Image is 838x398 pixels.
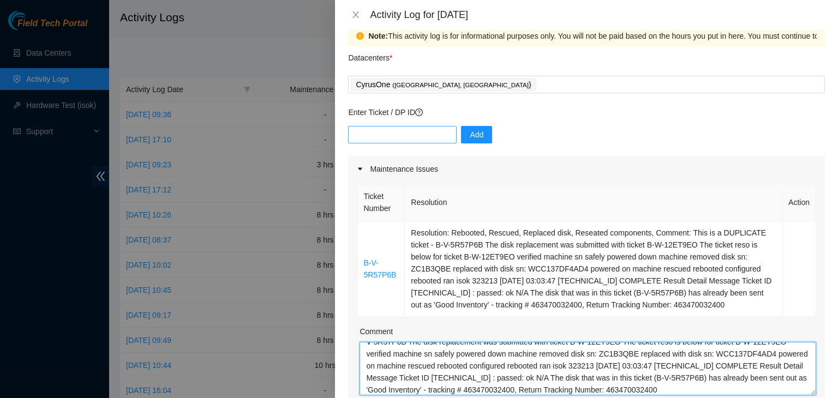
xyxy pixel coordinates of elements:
a: B-V-5R57P6B [363,258,396,279]
span: caret-right [357,166,363,172]
td: Resolution: Rebooted, Rescued, Replaced disk, Reseated components, Comment: This is a DUPLICATE t... [405,221,782,317]
span: exclamation-circle [356,32,364,40]
textarea: Comment [360,342,816,395]
p: Datacenters [348,46,392,64]
span: close [351,10,360,19]
div: Activity Log for [DATE] [370,9,825,21]
th: Ticket Number [357,184,405,221]
label: Comment [360,325,393,337]
th: Action [782,184,816,221]
button: Close [348,10,363,20]
button: Add [461,126,492,143]
strong: Note: [368,30,388,42]
span: Add [470,129,483,141]
span: ( [GEOGRAPHIC_DATA], [GEOGRAPHIC_DATA] [392,82,529,88]
th: Resolution [405,184,782,221]
div: Maintenance Issues [348,156,825,182]
p: CyrusOne ) [356,79,531,91]
p: Enter Ticket / DP ID [348,106,825,118]
span: question-circle [415,108,423,116]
